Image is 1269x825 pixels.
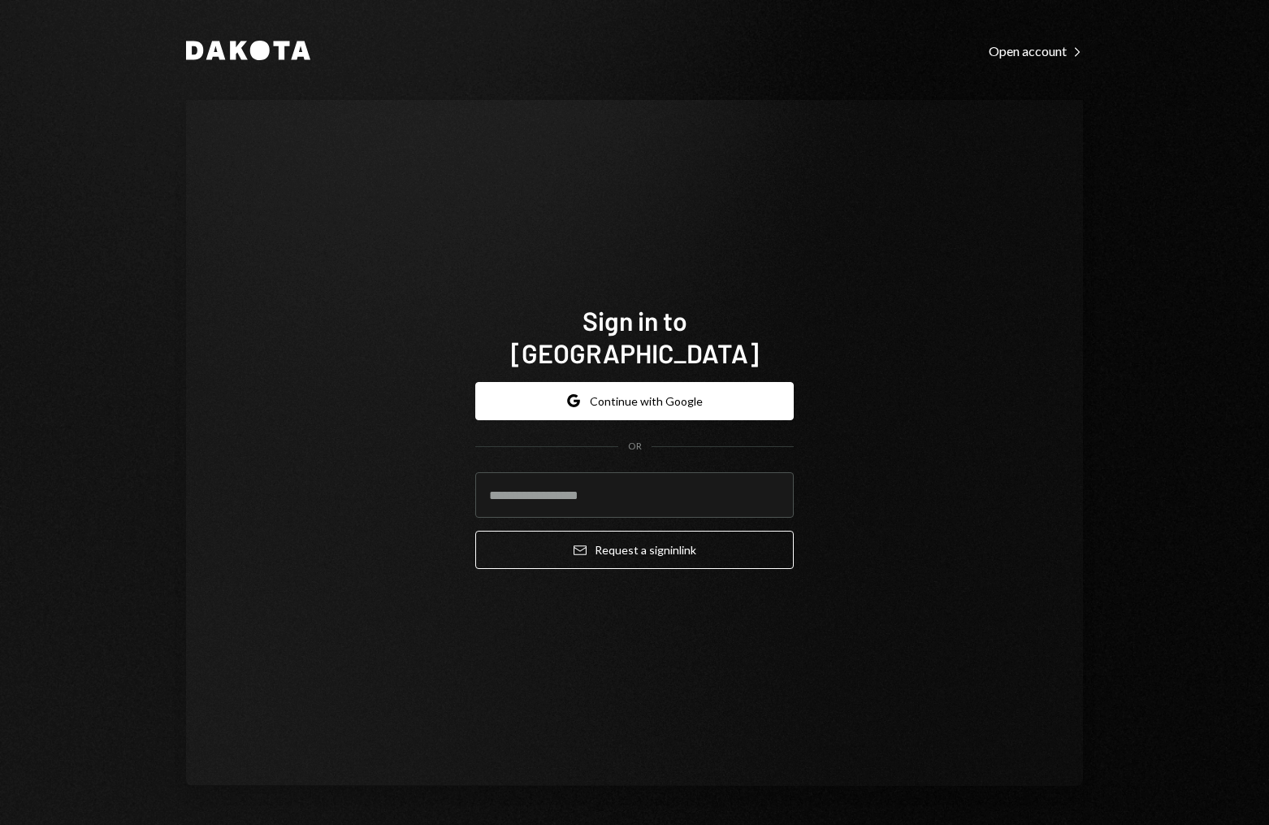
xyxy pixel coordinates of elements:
[475,382,794,420] button: Continue with Google
[475,304,794,369] h1: Sign in to [GEOGRAPHIC_DATA]
[989,43,1083,59] div: Open account
[475,531,794,569] button: Request a signinlink
[989,41,1083,59] a: Open account
[628,440,642,454] div: OR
